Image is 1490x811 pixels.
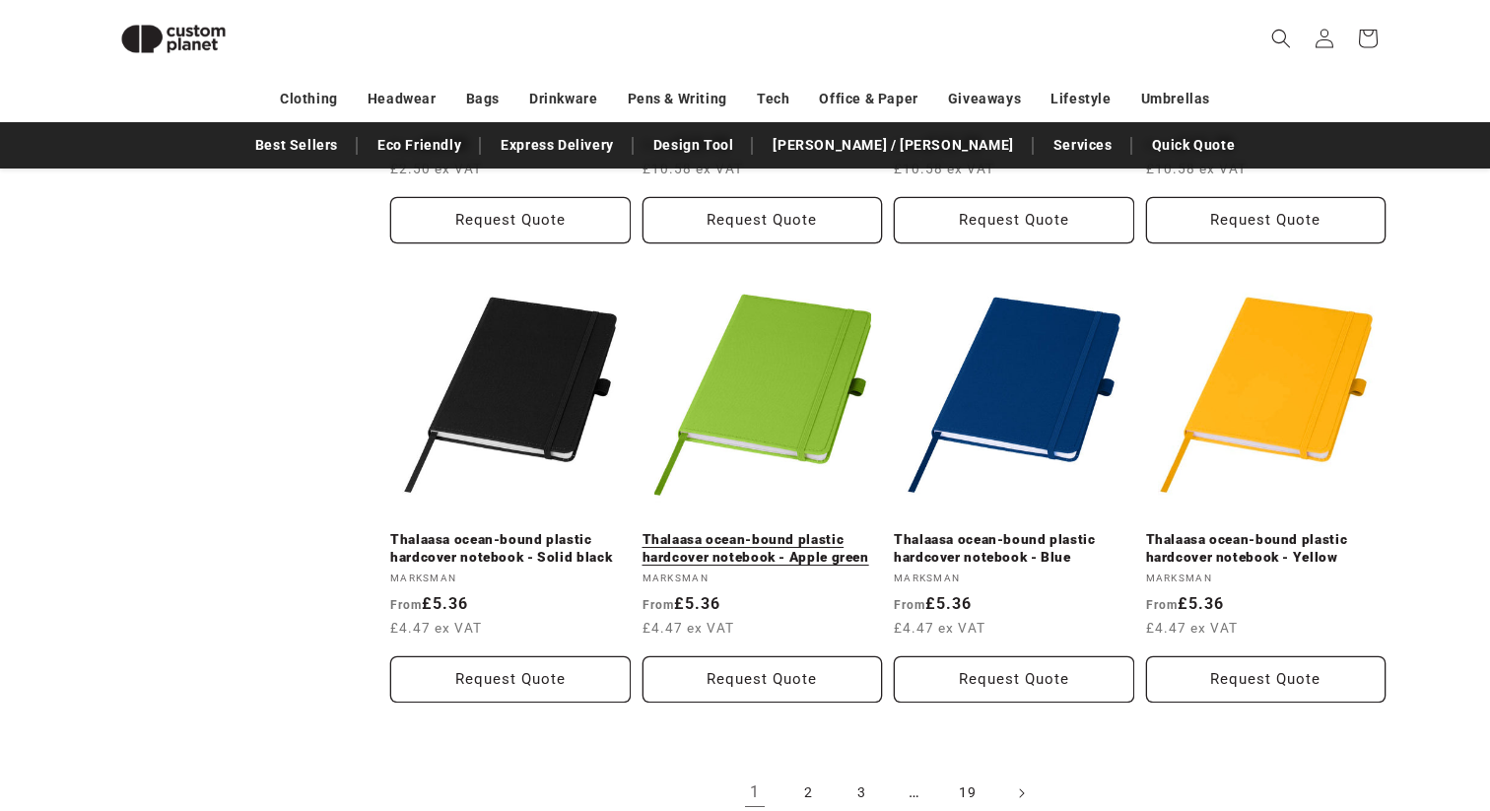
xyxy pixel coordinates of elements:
[948,82,1021,116] a: Giveaways
[1146,197,1387,243] button: Request Quote
[529,82,597,116] a: Drinkware
[466,82,500,116] a: Bags
[1044,128,1122,163] a: Services
[1146,656,1387,703] button: Request Quote
[894,531,1134,566] a: Thalaasa ocean-bound plastic hardcover notebook - Blue
[491,128,624,163] a: Express Delivery
[643,531,883,566] a: Thalaasa ocean-bound plastic hardcover notebook - Apple green
[390,197,631,243] button: Request Quote
[894,197,1134,243] button: Request Quote
[643,656,883,703] button: Request Quote
[1142,128,1246,163] a: Quick Quote
[1141,82,1210,116] a: Umbrellas
[757,82,789,116] a: Tech
[390,531,631,566] a: Thalaasa ocean-bound plastic hardcover notebook - Solid black
[894,656,1134,703] button: Request Quote
[1259,17,1303,60] summary: Search
[819,82,917,116] a: Office & Paper
[628,82,727,116] a: Pens & Writing
[245,128,348,163] a: Best Sellers
[1146,531,1387,566] a: Thalaasa ocean-bound plastic hardcover notebook - Yellow
[643,197,883,243] button: Request Quote
[104,8,242,70] img: Custom Planet
[368,128,471,163] a: Eco Friendly
[280,82,338,116] a: Clothing
[763,128,1023,163] a: [PERSON_NAME] / [PERSON_NAME]
[1050,82,1111,116] a: Lifestyle
[643,128,744,163] a: Design Tool
[368,82,437,116] a: Headwear
[1152,598,1490,811] iframe: Chat Widget
[390,656,631,703] button: Request Quote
